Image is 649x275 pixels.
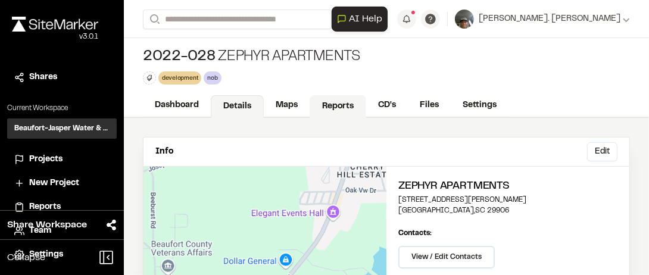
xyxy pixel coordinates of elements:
[7,251,45,265] span: Collapse
[14,201,110,214] a: Reports
[12,17,98,32] img: rebrand.png
[143,94,211,117] a: Dashboard
[155,145,173,158] p: Info
[310,95,366,118] a: Reports
[143,48,360,67] div: Zephyr Apartments
[29,71,57,84] span: Shares
[451,94,508,117] a: Settings
[7,103,117,114] p: Current Workspace
[455,10,630,29] button: [PERSON_NAME]. [PERSON_NAME]
[211,95,264,118] a: Details
[587,142,617,161] button: Edit
[408,94,451,117] a: Files
[14,71,110,84] a: Shares
[332,7,392,32] div: Open AI Assistant
[7,218,87,232] span: Share Workspace
[349,12,382,26] span: AI Help
[398,179,617,195] h2: Zephyr Apartments
[204,71,221,84] div: nob
[143,48,216,67] span: 2022-028
[29,153,63,166] span: Projects
[455,10,474,29] img: User
[14,153,110,166] a: Projects
[332,7,388,32] button: Open AI Assistant
[398,228,432,239] p: Contacts:
[398,205,617,216] p: [GEOGRAPHIC_DATA] , SC 29906
[398,246,495,268] button: View / Edit Contacts
[29,177,79,190] span: New Project
[143,71,156,85] button: Edit Tags
[29,201,61,214] span: Reports
[158,71,201,84] div: development
[366,94,408,117] a: CD's
[143,10,164,29] button: Search
[479,12,620,26] span: [PERSON_NAME]. [PERSON_NAME]
[14,123,110,134] h3: Beaufort-Jasper Water & Sewer Authority
[14,177,110,190] a: New Project
[12,32,98,42] div: Oh geez...please don't...
[264,94,310,117] a: Maps
[398,195,617,205] p: [STREET_ADDRESS][PERSON_NAME]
